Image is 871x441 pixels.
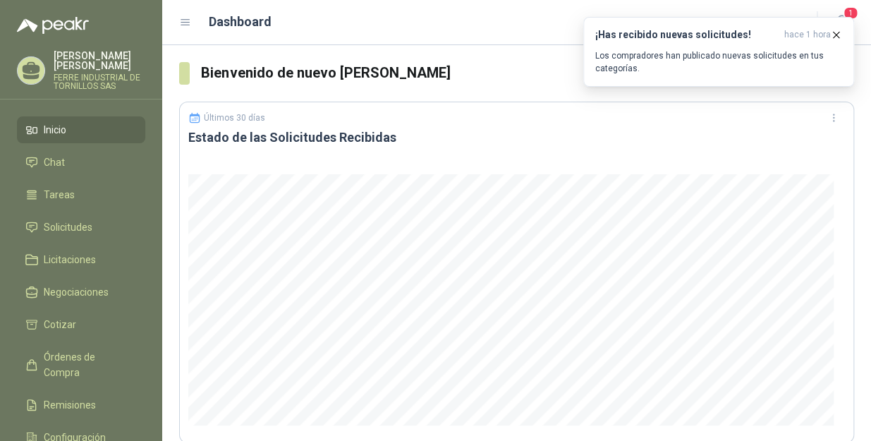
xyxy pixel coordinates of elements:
h3: Bienvenido de nuevo [PERSON_NAME] [201,62,854,84]
a: Chat [17,149,145,176]
span: Negociaciones [44,284,109,300]
img: Logo peakr [17,17,89,34]
a: Tareas [17,181,145,208]
button: ¡Has recibido nuevas solicitudes!hace 1 hora Los compradores han publicado nuevas solicitudes en ... [583,17,854,87]
a: Licitaciones [17,246,145,273]
span: Licitaciones [44,252,96,267]
button: 1 [829,10,854,35]
p: Últimos 30 días [204,113,265,123]
p: [PERSON_NAME] [PERSON_NAME] [54,51,145,71]
span: Remisiones [44,397,96,413]
h3: ¡Has recibido nuevas solicitudes! [595,29,779,41]
h1: Dashboard [209,12,272,32]
a: Cotizar [17,311,145,338]
span: Chat [44,155,65,170]
span: 1 [843,6,858,20]
a: Inicio [17,116,145,143]
a: Negociaciones [17,279,145,306]
a: Solicitudes [17,214,145,241]
span: Inicio [44,122,66,138]
span: hace 1 hora [784,29,831,41]
span: Solicitudes [44,219,92,235]
span: Cotizar [44,317,76,332]
p: Los compradores han publicado nuevas solicitudes en tus categorías. [595,49,842,75]
p: FERRE INDUSTRIAL DE TORNILLOS SAS [54,73,145,90]
span: Tareas [44,187,75,203]
h3: Estado de las Solicitudes Recibidas [188,129,845,146]
a: Remisiones [17,392,145,418]
span: Órdenes de Compra [44,349,132,380]
a: Órdenes de Compra [17,344,145,386]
